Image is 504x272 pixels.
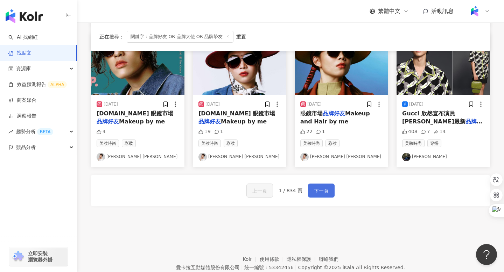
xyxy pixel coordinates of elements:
[193,33,286,95] img: post-image
[300,139,323,147] span: 美妝時尚
[431,8,454,14] span: 活動訊息
[421,128,430,135] div: 7
[298,265,405,270] div: Copyright © 2025 All Rights Reserved.
[8,81,67,88] a: 效益預測報告ALPHA
[308,184,335,198] button: 下一頁
[8,113,36,120] a: 洞察報告
[343,265,355,270] a: iKala
[97,153,179,161] a: KOL Avatar[PERSON_NAME] [PERSON_NAME]
[97,118,119,125] mark: 品牌好友
[468,5,481,18] img: Kolr%20app%20icon%20%281%29.png
[97,153,105,161] img: KOL Avatar
[378,7,400,15] span: 繁體中文
[8,129,13,134] span: rise
[300,153,383,161] a: KOL Avatar[PERSON_NAME] [PERSON_NAME]
[37,128,53,135] div: BETA
[16,61,31,77] span: 資源庫
[221,118,267,125] span: Makeup by me
[287,256,319,262] a: 隱私權保護
[214,128,223,135] div: 1
[300,128,313,135] div: 22
[295,265,297,270] span: |
[16,124,53,139] span: 趨勢分析
[193,33,286,95] button: 商業合作
[434,128,446,135] div: 14
[91,33,184,95] button: 商業合作
[476,244,497,265] iframe: Help Scout Beacon - Open
[402,118,482,133] mark: 品牌好友
[97,139,119,147] span: 美妝時尚
[427,139,441,147] span: 穿搭
[198,139,221,147] span: 美妝時尚
[9,247,68,266] a: chrome extension立即安裝 瀏覽器外掛
[402,153,484,161] a: KOL Avatar[PERSON_NAME]
[402,139,425,147] span: 美妝時尚
[11,251,25,262] img: chrome extension
[409,101,423,107] div: [DATE]
[244,265,294,270] div: 統一編號：53342456
[397,33,490,95] button: 商業合作
[119,118,165,125] span: Makeup by me
[8,50,31,57] a: 找貼文
[198,110,275,117] span: [DOMAIN_NAME] 眼鏡市場
[99,34,124,40] span: 正在搜尋 ：
[402,110,465,124] span: Gucci 欣然宣布演員[PERSON_NAME]最新
[295,33,388,95] img: post-image
[198,153,281,161] a: KOL Avatar[PERSON_NAME] [PERSON_NAME]
[236,34,246,40] div: 重置
[316,128,325,135] div: 1
[91,33,184,95] img: post-image
[319,256,338,262] a: 聯絡我們
[314,187,329,195] span: 下一頁
[397,33,490,95] img: post-image
[198,118,221,125] mark: 品牌好友
[325,139,339,147] span: 彩妝
[402,153,411,161] img: KOL Avatar
[198,128,211,135] div: 19
[97,110,173,117] span: [DOMAIN_NAME] 眼鏡市場
[279,188,302,193] span: 1 / 834 頁
[260,256,287,262] a: 使用條款
[402,128,418,135] div: 408
[295,33,388,95] button: 商業合作
[300,110,323,117] span: 眼鏡市場
[300,153,309,161] img: KOL Avatar
[198,153,207,161] img: KOL Avatar
[307,101,322,107] div: [DATE]
[323,110,345,117] mark: 品牌好友
[104,101,118,107] div: [DATE]
[6,9,43,23] img: logo
[127,31,233,43] span: 關鍵字：品牌好友 OR 品牌大使 OR 品牌摯友
[243,256,259,262] a: Kolr
[224,139,238,147] span: 彩妝
[16,139,36,155] span: 競品分析
[205,101,220,107] div: [DATE]
[8,34,38,41] a: searchAI 找網紅
[28,250,52,263] span: 立即安裝 瀏覽器外掛
[8,97,36,104] a: 商案媒合
[176,265,240,270] div: 愛卡拉互動媒體股份有限公司
[122,139,136,147] span: 彩妝
[97,128,106,135] div: 4
[241,265,243,270] span: |
[246,184,273,198] button: 上一頁
[300,110,370,124] span: Makeup and Hair by me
